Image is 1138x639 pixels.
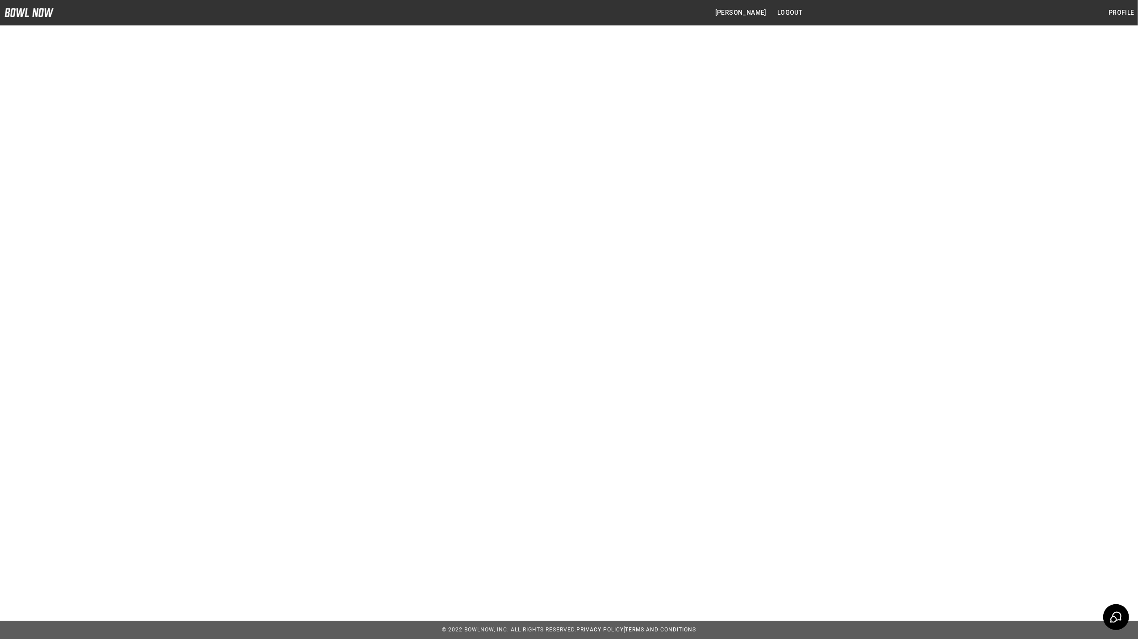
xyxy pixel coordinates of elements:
button: [PERSON_NAME] [712,4,770,21]
a: Privacy Policy [576,627,624,633]
button: Logout [774,4,806,21]
img: logo [4,8,54,17]
a: Terms and Conditions [625,627,696,633]
span: © 2022 BowlNow, Inc. All Rights Reserved. [442,627,576,633]
button: Profile [1105,4,1138,21]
